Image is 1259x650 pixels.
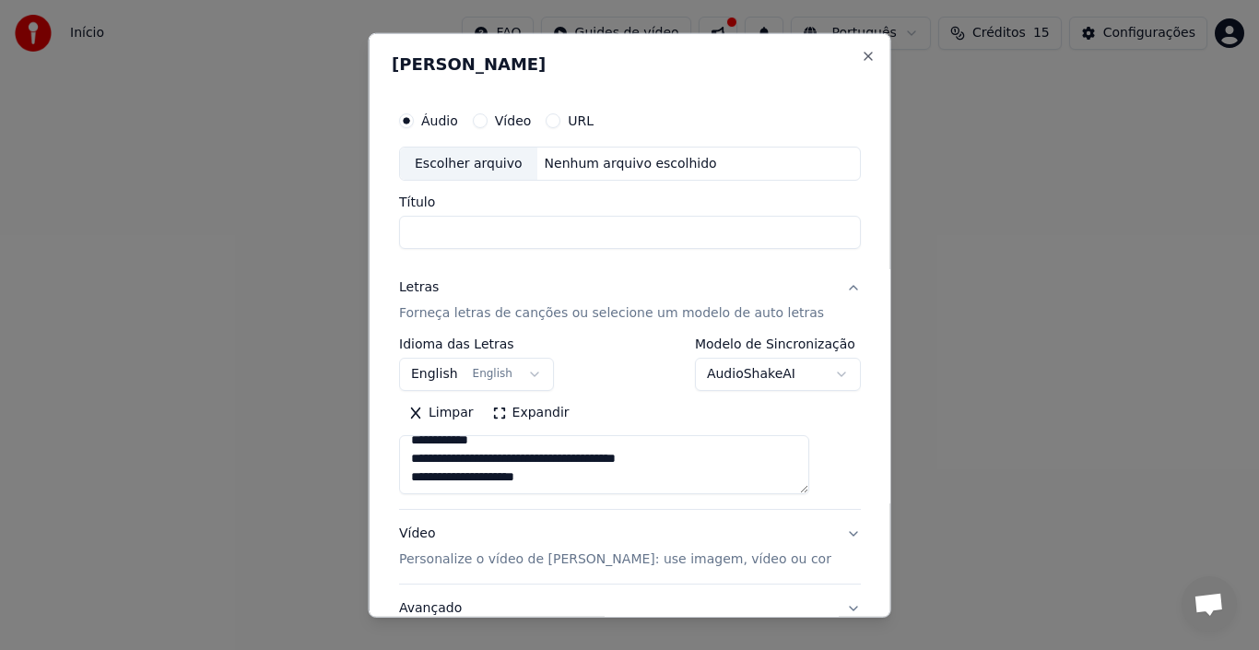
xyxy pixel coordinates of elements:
label: Título [399,195,861,208]
div: Nenhum arquivo escolhido [536,154,724,172]
button: LetrasForneça letras de canções ou selecione um modelo de auto letras [399,264,861,337]
button: Avançado [399,585,861,632]
div: Vídeo [399,525,831,569]
label: Áudio [421,113,458,126]
label: Vídeo [494,113,531,126]
div: LetrasForneça letras de canções ou selecione um modelo de auto letras [399,337,861,509]
button: Limpar [399,398,483,428]
p: Forneça letras de canções ou selecione um modelo de auto letras [399,304,824,323]
label: Idioma das Letras [399,337,554,350]
button: VídeoPersonalize o vídeo de [PERSON_NAME]: use imagem, vídeo ou cor [399,510,861,584]
button: Expandir [482,398,578,428]
label: Modelo de Sincronização [694,337,860,350]
p: Personalize o vídeo de [PERSON_NAME]: use imagem, vídeo ou cor [399,550,831,569]
div: Letras [399,278,439,297]
label: URL [568,113,594,126]
h2: [PERSON_NAME] [392,55,868,72]
div: Escolher arquivo [400,147,537,180]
